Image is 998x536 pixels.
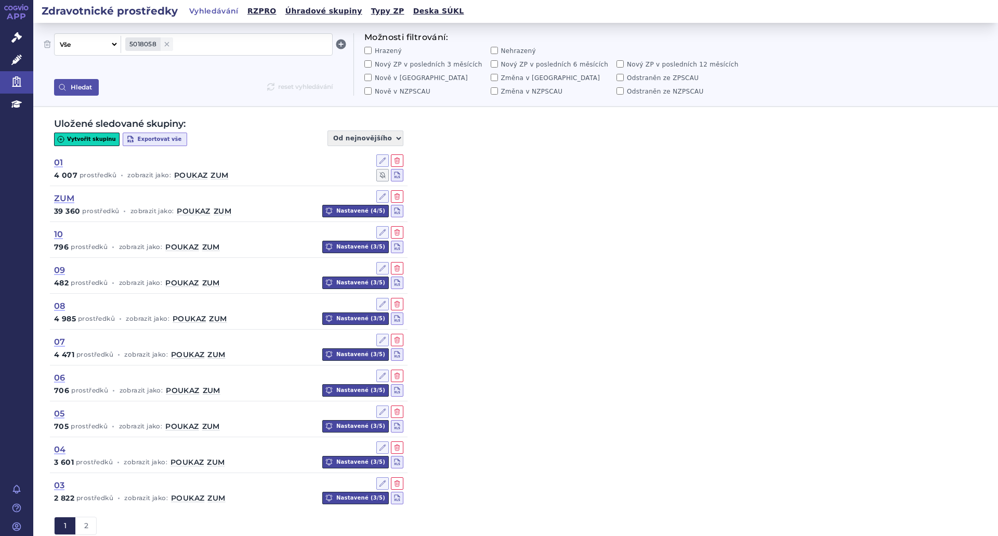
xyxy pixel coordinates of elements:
a: 04 [54,444,65,455]
h3: Možnosti filtrování: [364,33,739,42]
a: zum [207,459,225,466]
a: 08 [54,300,65,312]
span: zobrazit jako: [127,172,171,178]
button: Nastavené (3/5) [322,420,389,433]
strong: 3 601 [54,459,74,466]
span: ( 3 / 5 ) [371,421,385,432]
span: prostředků [80,172,116,178]
span: • [117,458,120,466]
button: 1 [55,517,75,535]
h2: Zdravotnické prostředky [33,4,186,18]
a: 10 [54,229,63,240]
span: prostředků [76,351,113,358]
input: Hrazený [364,47,372,54]
strong: 39 360 [54,207,80,215]
span: zobrazit jako: [124,459,167,465]
label: Odstraněn ze ZPSCAU [616,74,739,82]
a: zum [211,172,228,179]
strong: 4 471 [54,351,74,358]
button: Nastavené (3/5) [322,384,389,397]
a: zum [207,351,225,358]
a: poukaz [165,279,199,286]
span: ( 4 / 5 ) [371,206,385,216]
span: • [117,494,120,502]
h2: Uložené sledované skupiny: [54,117,186,130]
strong: 482 [54,279,69,286]
span: Exportovat vše [138,135,182,143]
strong: 2 822 [54,494,74,502]
button: Nastavené (3/5) [322,312,389,325]
label: Změna v NZPSCAU [491,87,613,96]
a: poukaz [173,315,206,322]
span: ( 3 / 5 ) [371,493,385,503]
span: • [112,422,114,430]
a: Deska SÚKL [410,4,467,18]
span: prostředků [78,316,115,322]
label: Nový ZP v posledních 3 měsících [364,60,487,69]
input: Odstraněn ze ZPSCAU [616,74,624,81]
span: zobrazit jako: [119,244,163,250]
span: zobrazit jako: [130,208,174,214]
span: • [119,315,122,323]
input: Nový ZP v posledních 12 měsících [616,60,624,68]
span: prostředků [76,495,113,501]
span: • [117,350,120,359]
a: ZUM [54,193,74,204]
span: prostředků [76,459,113,465]
label: Nový ZP v posledních 12 měsících [616,60,739,69]
input: Odstraněn ze NZPSCAU [616,87,624,95]
span: zobrazit jako: [124,351,168,358]
span: ( 3 / 5 ) [371,385,385,396]
span: 5018058 [125,37,173,51]
strong: 4 007 [54,172,77,179]
a: zum [214,207,231,215]
button: Vytvořit skupinu [54,133,120,146]
a: Vyhledávání [186,4,242,19]
span: prostředků [71,423,108,429]
strong: 705 [54,423,69,430]
input: Změna v NZPSCAU [491,87,498,95]
a: poukaz [166,387,199,394]
label: Změna v [GEOGRAPHIC_DATA] [491,74,613,82]
span: prostředků [71,280,108,286]
a: 03 [54,480,64,491]
input: Nový ZP v posledních 6 měsících [491,60,498,68]
label: Odstraněn ze NZPSCAU [616,87,739,96]
label: Nový ZP v posledních 6 měsících [491,60,613,69]
a: 07 [54,336,65,348]
span: prostředků [71,244,108,250]
a: 01 [54,157,63,168]
a: RZPRO [244,4,280,18]
input: Nově v [GEOGRAPHIC_DATA] [364,74,372,81]
a: 05 [54,408,64,420]
label: Nehrazený [491,47,613,55]
span: prostředků [82,208,119,214]
input: Nově v NZPSCAU [364,87,372,95]
button: Nastavené (3/5) [322,241,389,253]
button: Hledat [54,79,99,96]
a: poukaz [177,207,210,215]
a: zum [202,279,220,286]
a: zum [203,387,220,394]
button: Exportovat vše [123,133,188,146]
span: zobrazit jako: [124,495,168,501]
span: • [123,207,126,215]
span: ( 3 / 5 ) [371,278,385,288]
span: • [112,279,114,287]
button: 2 [75,517,96,535]
span: ( 3 / 5 ) [371,349,385,360]
a: zum [207,494,225,502]
label: Nově v [GEOGRAPHIC_DATA] [364,74,487,82]
span: zobrazit jako: [119,280,163,286]
button: Nastavené (3/5) [322,456,389,468]
strong: 706 [54,387,69,394]
a: zum [209,315,227,322]
span: 1 [64,521,67,530]
input: Nový ZP v posledních 3 měsících [364,60,372,68]
span: • [121,171,123,179]
a: poukaz [165,423,199,430]
a: poukaz [171,494,204,502]
span: zobrazit jako: [126,316,169,322]
label: Nově v NZPSCAU [364,87,487,96]
a: 06 [54,372,65,384]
